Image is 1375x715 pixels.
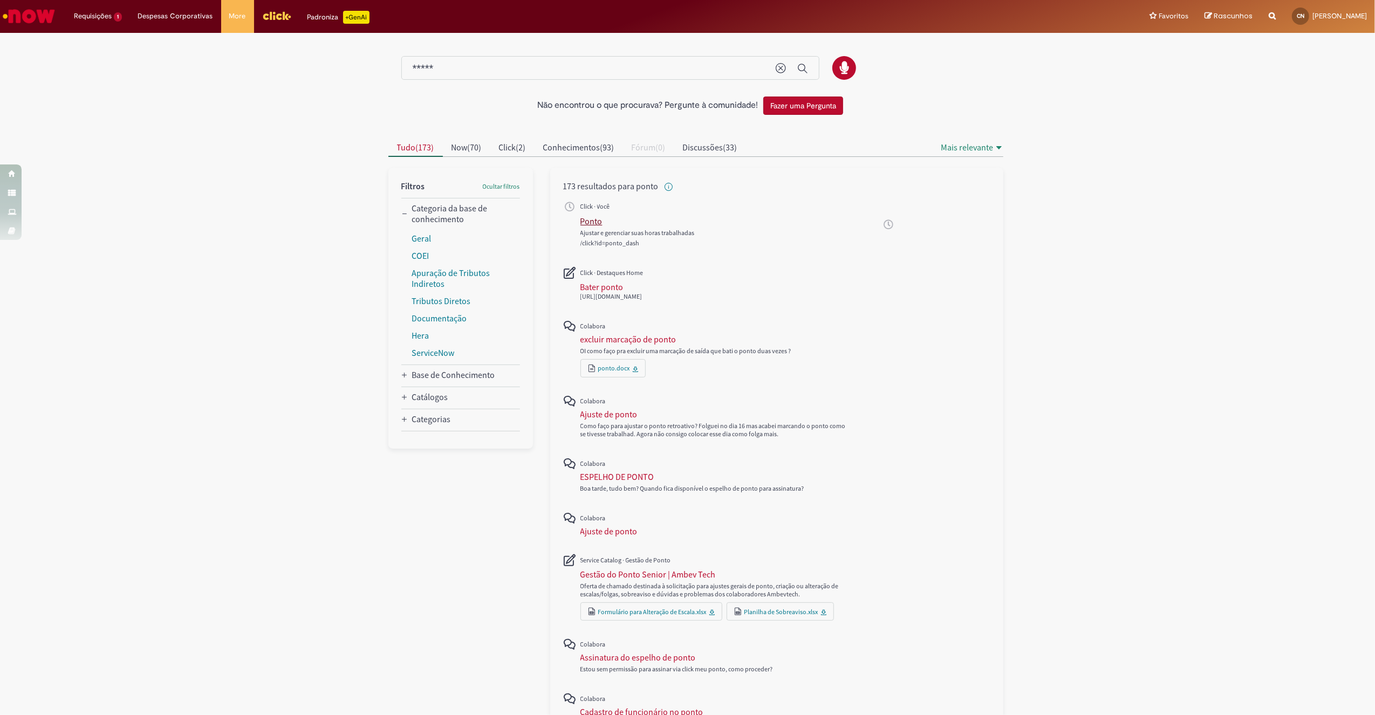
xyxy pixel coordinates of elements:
span: CN [1297,12,1304,19]
span: Rascunhos [1214,11,1253,21]
img: ServiceNow [1,5,57,27]
span: 1 [114,12,122,22]
div: Padroniza [307,11,370,24]
span: [PERSON_NAME] [1312,11,1367,20]
span: Requisições [74,11,112,22]
span: Despesas Corporativas [138,11,213,22]
p: +GenAi [343,11,370,24]
h2: Não encontrou o que procurava? Pergunte à comunidade! [537,101,758,111]
a: Rascunhos [1205,11,1253,22]
span: More [229,11,246,22]
button: Fazer uma Pergunta [763,97,843,115]
img: click_logo_yellow_360x200.png [262,8,291,24]
span: Favoritos [1159,11,1188,22]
